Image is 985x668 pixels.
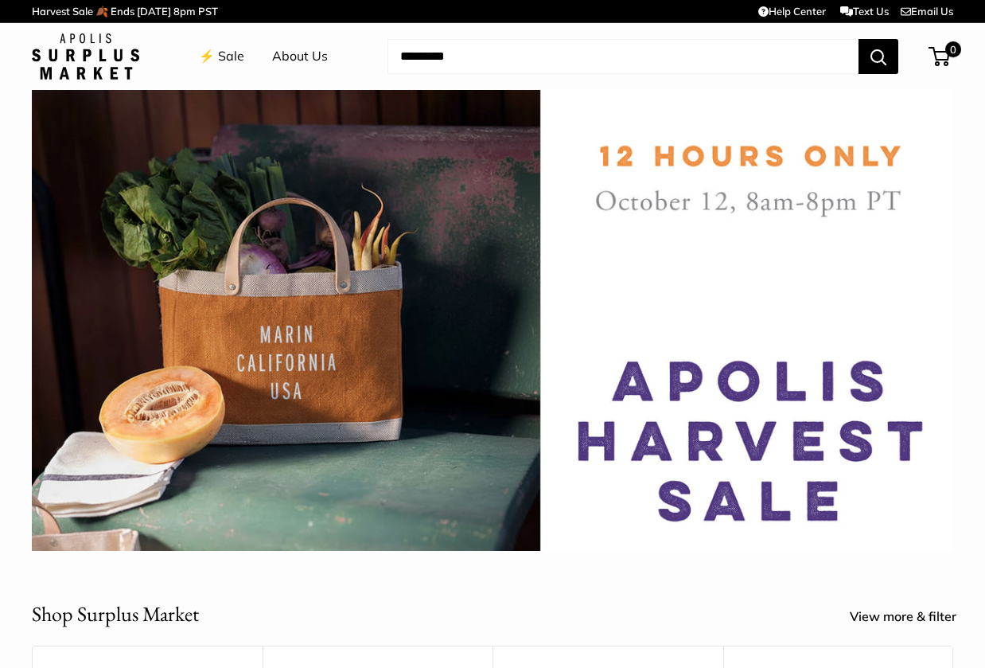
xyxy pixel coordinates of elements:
a: Text Us [840,5,889,18]
span: 0 [945,41,961,57]
a: Email Us [901,5,953,18]
h2: Shop Surplus Market [32,599,199,630]
a: About Us [272,45,328,68]
a: 0 [930,47,950,66]
input: Search... [387,39,858,74]
a: View more & filter [850,605,974,629]
img: Apolis: Surplus Market [32,33,139,80]
a: ⚡️ Sale [199,45,244,68]
a: Help Center [758,5,826,18]
button: Search [858,39,898,74]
